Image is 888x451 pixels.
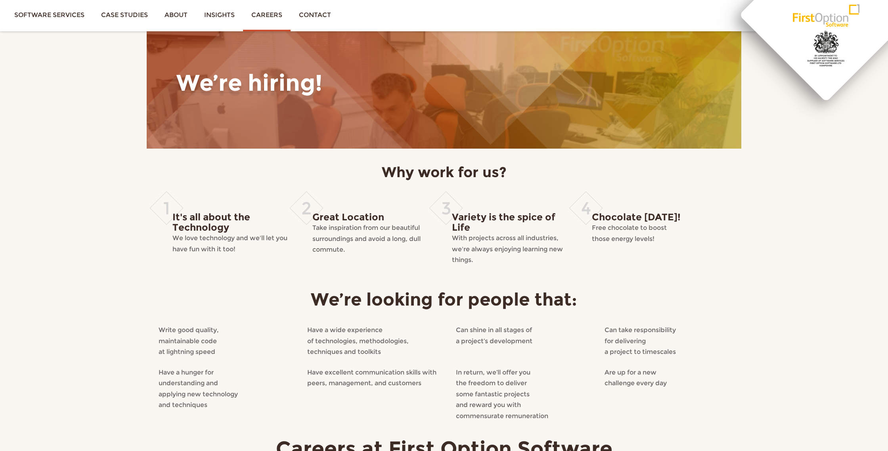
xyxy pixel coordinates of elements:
[180,164,708,180] h3: Why work for us?
[307,325,444,357] p: Have a wide experience of technologies, methodologies, techniques and toolkits
[172,212,297,233] h4: It's all about the Technology
[176,70,579,95] h1: We’re hiring!
[592,222,716,244] p: Free chocolate to boost those energy levels!
[592,212,716,222] h4: Chocolate [DATE]!
[159,325,295,357] p: Write good quality, maintainable code at lightning speed
[605,325,741,357] p: Can take responsibility for delivering a project to timescales
[456,367,593,422] p: In return, we’ll offer you the freedom to deliver some fantastic projects and reward you with com...
[605,367,741,389] p: Are up for a new challenge every day
[312,222,436,255] p: Take inspiration from our beautiful surroundings and avoid a long, dull commute.
[307,367,444,389] p: Have excellent communication skills with peers, management, and customers
[452,212,576,233] h4: Variety is the spice of Life
[159,367,295,411] p: Have a hunger for understanding and applying new technology and techniques
[452,233,576,266] p: With projects across all industries, we're always enjoying learning new things.
[312,212,436,222] h4: Great Location
[147,290,741,309] h3: We’re looking for people that:
[172,233,297,254] p: We love technology and we'll let you have fun with it too!
[456,325,593,346] p: Can shine in all stages of a project’s development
